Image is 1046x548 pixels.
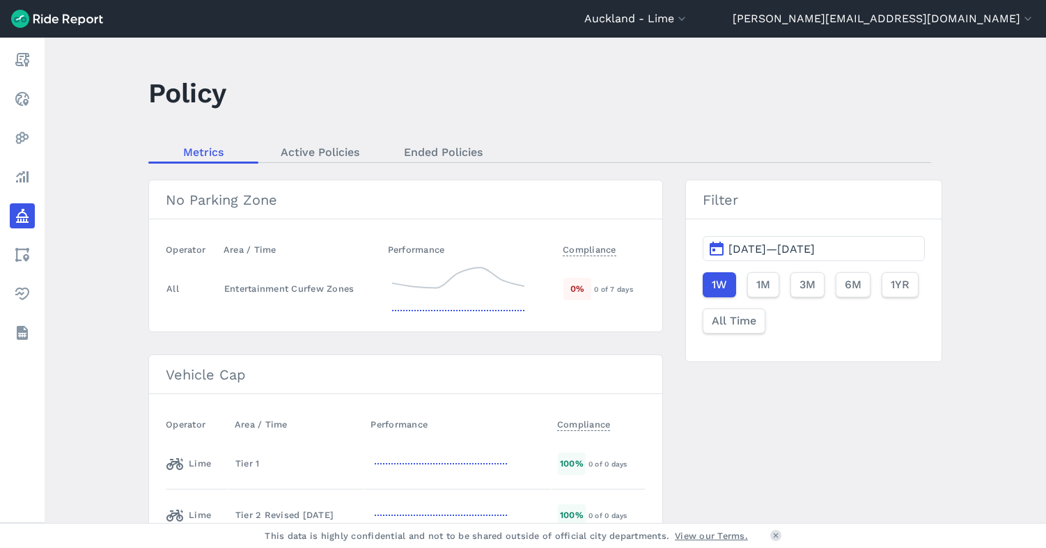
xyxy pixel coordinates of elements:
div: 0 of 0 days [588,457,645,470]
th: Area / Time [229,411,365,438]
span: 1M [756,276,770,293]
a: Analyze [10,164,35,189]
a: Heatmaps [10,125,35,150]
div: 100 % [558,504,586,526]
a: Health [10,281,35,306]
span: Compliance [563,240,616,256]
h1: Policy [148,74,226,112]
span: 1W [712,276,727,293]
button: 1YR [882,272,919,297]
button: 1W [703,272,736,297]
button: 6M [836,272,871,297]
span: [DATE]—[DATE] [728,242,815,256]
a: Report [10,47,35,72]
a: Active Policies [258,141,382,162]
h3: Filter [686,180,942,219]
div: 0 of 7 days [594,283,645,295]
div: Entertainment Curfew Zones [224,282,376,295]
button: [PERSON_NAME][EMAIL_ADDRESS][DOMAIN_NAME] [733,10,1035,27]
a: Realtime [10,86,35,111]
th: Performance [365,411,552,438]
a: Ended Policies [382,141,505,162]
span: Compliance [557,415,611,431]
div: 0 of 0 days [588,509,645,522]
a: Policy [10,203,35,228]
div: All [166,282,179,295]
div: Tier 2 Revised [DATE] [235,508,359,522]
a: View our Terms. [675,529,748,542]
span: 3M [799,276,815,293]
button: 1M [747,272,779,297]
div: 0 % [563,278,591,299]
h3: Vehicle Cap [149,355,662,394]
th: Performance [382,236,557,263]
div: Lime [166,453,211,475]
button: All Time [703,308,765,334]
img: Ride Report [11,10,103,28]
span: All Time [712,313,756,329]
a: Areas [10,242,35,267]
div: Tier 1 [235,457,359,470]
div: Lime [166,504,211,526]
button: [DATE]—[DATE] [703,236,925,261]
th: Operator [166,236,218,263]
a: Metrics [148,141,258,162]
h3: No Parking Zone [149,180,662,219]
span: 1YR [891,276,910,293]
th: Area / Time [218,236,382,263]
div: 100 % [558,453,586,474]
th: Operator [166,411,229,438]
a: Datasets [10,320,35,345]
button: 3M [790,272,825,297]
span: 6M [845,276,861,293]
button: Auckland - Lime [584,10,689,27]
